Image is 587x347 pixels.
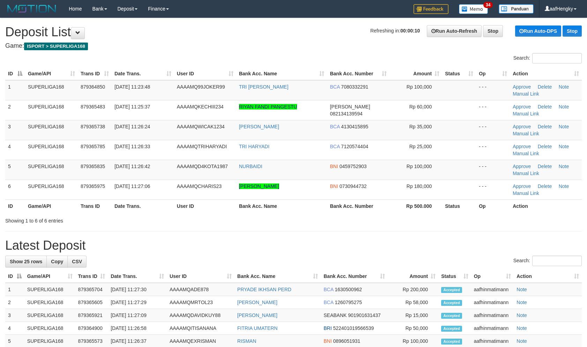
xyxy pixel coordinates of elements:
td: - - - [476,180,510,199]
a: Stop [483,25,503,37]
span: [DATE] 11:26:24 [114,124,150,129]
span: Rp 35,000 [409,124,432,129]
span: Copy 1630500962 to clipboard [335,287,362,292]
img: MOTION_logo.png [5,3,58,14]
span: BNI [330,183,338,189]
th: Action: activate to sort column ascending [510,67,582,80]
th: Bank Acc. Number: activate to sort column ascending [321,270,388,283]
th: Bank Acc. Name [236,199,327,212]
input: Search: [532,53,582,63]
td: SUPERLIGA168 [25,120,78,140]
a: Note [559,144,569,149]
td: - - - [476,140,510,160]
td: aafhinmatimann [471,309,514,322]
td: AAAAMQADE878 [167,283,235,296]
td: 4 [5,140,25,160]
th: ID [5,199,25,212]
th: User ID [174,199,236,212]
th: Bank Acc. Number [327,199,389,212]
span: Accepted [441,339,462,345]
td: 879364900 [75,322,108,335]
img: Feedback.jpg [414,4,448,14]
span: Rp 100,000 [407,164,432,169]
h1: Deposit List [5,25,582,39]
span: Rp 180,000 [407,183,432,189]
span: [DATE] 11:25:37 [114,104,150,110]
th: User ID: activate to sort column ascending [174,67,236,80]
td: SUPERLIGA168 [24,309,75,322]
th: Bank Acc. Name: activate to sort column ascending [235,270,321,283]
td: 4 [5,322,24,335]
td: SUPERLIGA168 [25,160,78,180]
th: Trans ID [78,199,112,212]
td: - - - [476,120,510,140]
span: [DATE] 11:26:42 [114,164,150,169]
strong: 00:00:10 [400,28,420,33]
a: FITRIA UMATERN [237,325,278,331]
span: BCA [330,124,340,129]
span: AAAAMQWICAK1234 [177,124,225,129]
a: Approve [513,104,531,110]
a: Approve [513,164,531,169]
th: Bank Acc. Number: activate to sort column ascending [327,67,389,80]
a: Stop [563,25,582,37]
span: Accepted [441,313,462,319]
span: Copy 1260795275 to clipboard [335,300,362,305]
span: CSV [72,259,82,264]
td: [DATE] 11:27:09 [108,309,167,322]
span: [DATE] 11:26:33 [114,144,150,149]
a: Approve [513,124,531,129]
span: Copy 7120574404 to clipboard [341,144,368,149]
th: Trans ID: activate to sort column ascending [75,270,108,283]
span: 879365785 [81,144,105,149]
span: Rp 25,000 [409,144,432,149]
span: ISPORT > SUPERLIGA168 [24,43,88,50]
td: 5 [5,160,25,180]
td: SUPERLIGA168 [24,322,75,335]
a: [PERSON_NAME] [239,124,279,129]
th: Status [442,199,476,212]
td: SUPERLIGA168 [25,100,78,120]
td: Rp 58,000 [388,296,438,309]
a: Approve [513,84,531,90]
a: Note [517,325,527,331]
span: BNI [330,164,338,169]
span: AAAAMQTRIHARYADI [177,144,227,149]
span: AAAAMQCHARIS23 [177,183,222,189]
a: RIYAN FANDI PANGESTU [239,104,297,110]
td: [DATE] 11:27:29 [108,296,167,309]
td: SUPERLIGA168 [25,180,78,199]
th: Date Trans.: activate to sort column ascending [108,270,167,283]
a: Delete [538,144,552,149]
span: 879365738 [81,124,105,129]
td: 879365921 [75,309,108,322]
a: Note [517,312,527,318]
th: Op: activate to sort column ascending [476,67,510,80]
span: Show 25 rows [10,259,42,264]
td: 2 [5,296,24,309]
span: Copy 0730944732 to clipboard [340,183,367,189]
span: BNI [324,338,332,344]
span: Copy 901901631437 to clipboard [348,312,380,318]
a: Note [559,164,569,169]
td: aafhinmatimann [471,322,514,335]
td: SUPERLIGA168 [25,80,78,100]
td: aafhinmatimann [471,283,514,296]
td: SUPERLIGA168 [24,283,75,296]
div: Showing 1 to 6 of 6 entries [5,214,239,224]
span: AAAAMQ99JOKER99 [177,84,225,90]
a: Manual Link [513,91,539,97]
input: Search: [532,256,582,266]
a: Delete [538,104,552,110]
td: 2 [5,100,25,120]
span: Copy [51,259,63,264]
label: Search: [513,53,582,63]
span: BRI [324,325,332,331]
h4: Game: [5,43,582,50]
span: SEABANK [324,312,347,318]
span: AAAAMQKECHIII234 [177,104,224,110]
a: Run Auto-Refresh [427,25,482,37]
td: - - - [476,160,510,180]
span: Accepted [441,326,462,332]
th: Action: activate to sort column ascending [514,270,582,283]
